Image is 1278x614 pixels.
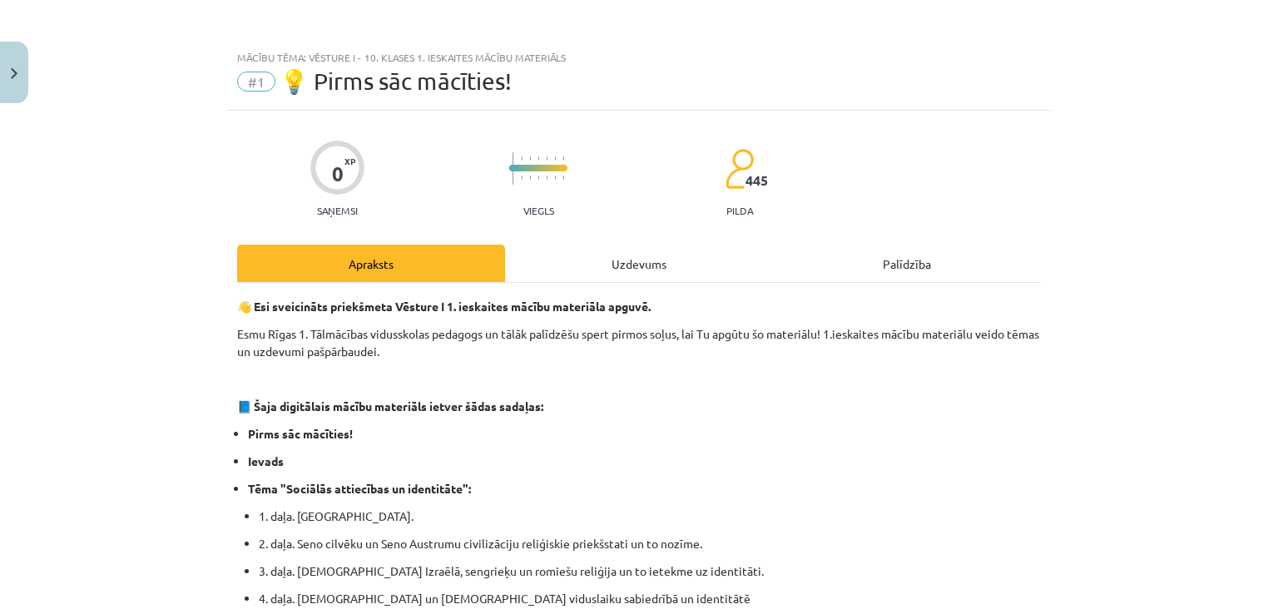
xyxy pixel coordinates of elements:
p: pilda [726,205,753,216]
span: XP [344,156,355,166]
img: students-c634bb4e5e11cddfef0936a35e636f08e4e9abd3cc4e673bd6f9a4125e45ecb1.svg [725,148,754,190]
div: Mācību tēma: Vēsture i - 10. klases 1. ieskaites mācību materiāls [237,52,1041,63]
img: icon-short-line-57e1e144782c952c97e751825c79c345078a6d821885a25fce030b3d8c18986b.svg [562,176,564,180]
p: 1. daļa. [GEOGRAPHIC_DATA]. [259,508,1041,525]
img: icon-short-line-57e1e144782c952c97e751825c79c345078a6d821885a25fce030b3d8c18986b.svg [537,176,539,180]
img: icon-short-line-57e1e144782c952c97e751825c79c345078a6d821885a25fce030b3d8c18986b.svg [554,176,556,180]
div: Apraksts [237,245,505,282]
img: icon-short-line-57e1e144782c952c97e751825c79c345078a6d821885a25fce030b3d8c18986b.svg [562,156,564,161]
strong: Pirms sāc mācīties! [248,426,353,441]
img: icon-short-line-57e1e144782c952c97e751825c79c345078a6d821885a25fce030b3d8c18986b.svg [529,156,531,161]
img: icon-short-line-57e1e144782c952c97e751825c79c345078a6d821885a25fce030b3d8c18986b.svg [529,176,531,180]
span: #1 [237,72,275,92]
p: Saņemsi [310,205,364,216]
p: 3. daļa. [DEMOGRAPHIC_DATA] Izraēlā, sengrieķu un romiešu reliģija un to ietekme uz identitāti. [259,562,1041,580]
div: Palīdzība [773,245,1041,282]
div: Uzdevums [505,245,773,282]
img: icon-short-line-57e1e144782c952c97e751825c79c345078a6d821885a25fce030b3d8c18986b.svg [546,176,547,180]
div: 0 [332,162,344,186]
img: icon-short-line-57e1e144782c952c97e751825c79c345078a6d821885a25fce030b3d8c18986b.svg [521,156,523,161]
img: icon-short-line-57e1e144782c952c97e751825c79c345078a6d821885a25fce030b3d8c18986b.svg [554,156,556,161]
img: icon-short-line-57e1e144782c952c97e751825c79c345078a6d821885a25fce030b3d8c18986b.svg [537,156,539,161]
strong: 📘 Šaja digitālais mācību materiāls ietver šādas sadaļas: [237,399,543,413]
img: icon-short-line-57e1e144782c952c97e751825c79c345078a6d821885a25fce030b3d8c18986b.svg [521,176,523,180]
p: Viegls [523,205,554,216]
img: icon-short-line-57e1e144782c952c97e751825c79c345078a6d821885a25fce030b3d8c18986b.svg [546,156,547,161]
p: 2. daļa. Seno cilvēku un Seno Austrumu civilizāciju reliģiskie priekšstati un to nozīme. [259,535,1041,552]
img: icon-long-line-d9ea69661e0d244f92f715978eff75569469978d946b2353a9bb055b3ed8787d.svg [513,152,514,185]
span: 💡 Pirms sāc mācīties! [280,67,512,95]
span: 445 [745,173,768,188]
img: icon-close-lesson-0947bae3869378f0d4975bcd49f059093ad1ed9edebbc8119c70593378902aed.svg [11,68,17,79]
p: Esmu Rīgas 1. Tālmācības vidusskolas pedagogs un tālāk palīdzēšu spert pirmos soļus, lai Tu apgūt... [237,325,1041,360]
p: 4. daļa. [DEMOGRAPHIC_DATA] un [DEMOGRAPHIC_DATA] viduslaiku sabiedrībā un identitātē [259,590,1041,607]
strong: 👋 Esi sveicināts priekšmeta Vēsture I 1. ieskaites mācību materiāla apguvē. [237,299,651,314]
strong: Ievads [248,453,284,468]
strong: Tēma "Sociālās attiecības un identitāte": [248,481,471,496]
